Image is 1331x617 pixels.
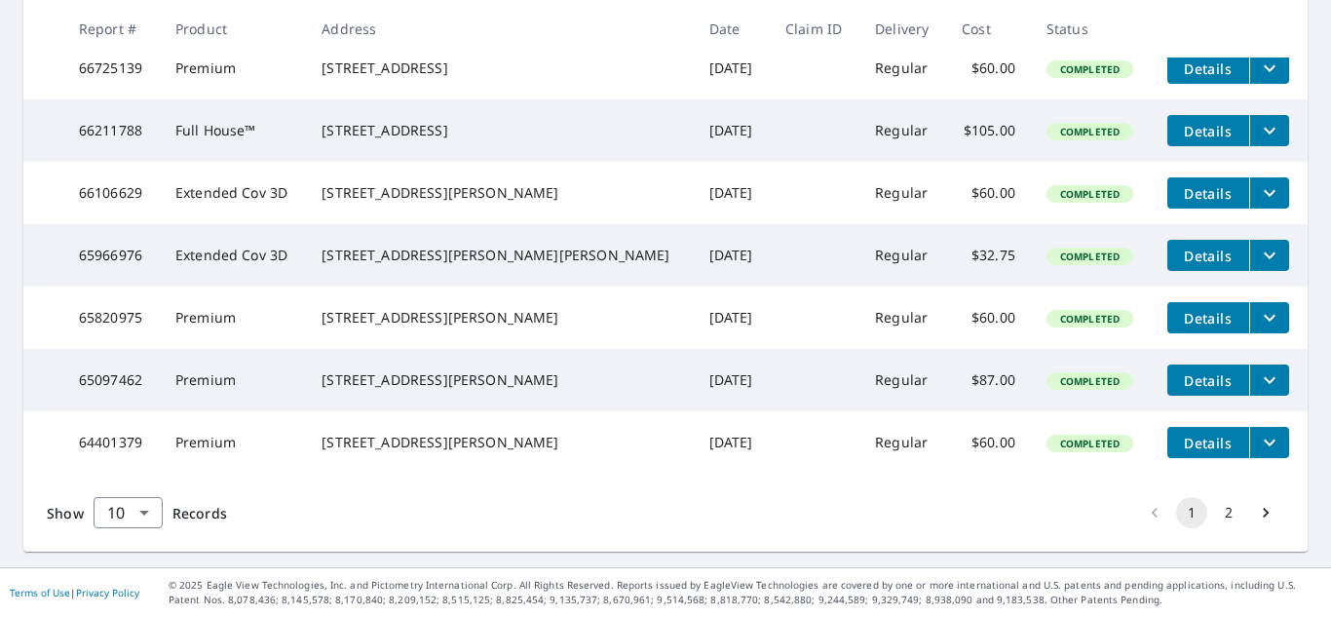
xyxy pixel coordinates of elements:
[859,411,946,474] td: Regular
[63,162,160,224] td: 66106629
[172,504,227,522] span: Records
[694,287,770,349] td: [DATE]
[1249,240,1289,271] button: filesDropdownBtn-65966976
[160,411,306,474] td: Premium
[1249,427,1289,458] button: filesDropdownBtn-64401379
[859,349,946,411] td: Regular
[1136,497,1284,528] nav: pagination navigation
[63,411,160,474] td: 64401379
[63,224,160,287] td: 65966976
[1048,374,1131,388] span: Completed
[1048,437,1131,450] span: Completed
[10,587,139,598] p: |
[1167,302,1249,333] button: detailsBtn-65820975
[1249,53,1289,84] button: filesDropdownBtn-66725139
[859,37,946,99] td: Regular
[63,349,160,411] td: 65097462
[1048,312,1131,326] span: Completed
[946,99,1031,162] td: $105.00
[160,224,306,287] td: Extended Cov 3D
[1167,427,1249,458] button: detailsBtn-64401379
[1048,125,1131,138] span: Completed
[694,411,770,474] td: [DATE]
[1249,177,1289,209] button: filesDropdownBtn-66106629
[859,99,946,162] td: Regular
[160,349,306,411] td: Premium
[1249,365,1289,396] button: filesDropdownBtn-65097462
[1250,497,1281,528] button: Go to next page
[1249,115,1289,146] button: filesDropdownBtn-66211788
[76,586,139,599] a: Privacy Policy
[1167,115,1249,146] button: detailsBtn-66211788
[694,99,770,162] td: [DATE]
[1048,187,1131,201] span: Completed
[1179,371,1237,390] span: Details
[1167,177,1249,209] button: detailsBtn-66106629
[946,349,1031,411] td: $87.00
[63,37,160,99] td: 66725139
[1179,122,1237,140] span: Details
[946,411,1031,474] td: $60.00
[694,349,770,411] td: [DATE]
[63,99,160,162] td: 66211788
[694,224,770,287] td: [DATE]
[1176,497,1207,528] button: page 1
[859,287,946,349] td: Regular
[1179,434,1237,452] span: Details
[1249,302,1289,333] button: filesDropdownBtn-65820975
[1179,247,1237,265] span: Details
[160,37,306,99] td: Premium
[322,58,677,78] div: [STREET_ADDRESS]
[859,224,946,287] td: Regular
[946,287,1031,349] td: $60.00
[322,246,677,265] div: [STREET_ADDRESS][PERSON_NAME][PERSON_NAME]
[322,183,677,203] div: [STREET_ADDRESS][PERSON_NAME]
[1179,309,1237,328] span: Details
[47,504,84,522] span: Show
[1213,497,1244,528] button: Go to page 2
[160,162,306,224] td: Extended Cov 3D
[322,121,677,140] div: [STREET_ADDRESS]
[859,162,946,224] td: Regular
[169,578,1321,607] p: © 2025 Eagle View Technologies, Inc. and Pictometry International Corp. All Rights Reserved. Repo...
[94,485,163,540] div: 10
[10,586,70,599] a: Terms of Use
[946,37,1031,99] td: $60.00
[322,370,677,390] div: [STREET_ADDRESS][PERSON_NAME]
[1179,59,1237,78] span: Details
[160,287,306,349] td: Premium
[1167,365,1249,396] button: detailsBtn-65097462
[322,433,677,452] div: [STREET_ADDRESS][PERSON_NAME]
[160,99,306,162] td: Full House™
[946,162,1031,224] td: $60.00
[94,497,163,528] div: Show 10 records
[322,308,677,328] div: [STREET_ADDRESS][PERSON_NAME]
[1048,250,1131,263] span: Completed
[63,287,160,349] td: 65820975
[1179,184,1237,203] span: Details
[694,37,770,99] td: [DATE]
[1048,62,1131,76] span: Completed
[1167,53,1249,84] button: detailsBtn-66725139
[694,162,770,224] td: [DATE]
[946,224,1031,287] td: $32.75
[1167,240,1249,271] button: detailsBtn-65966976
